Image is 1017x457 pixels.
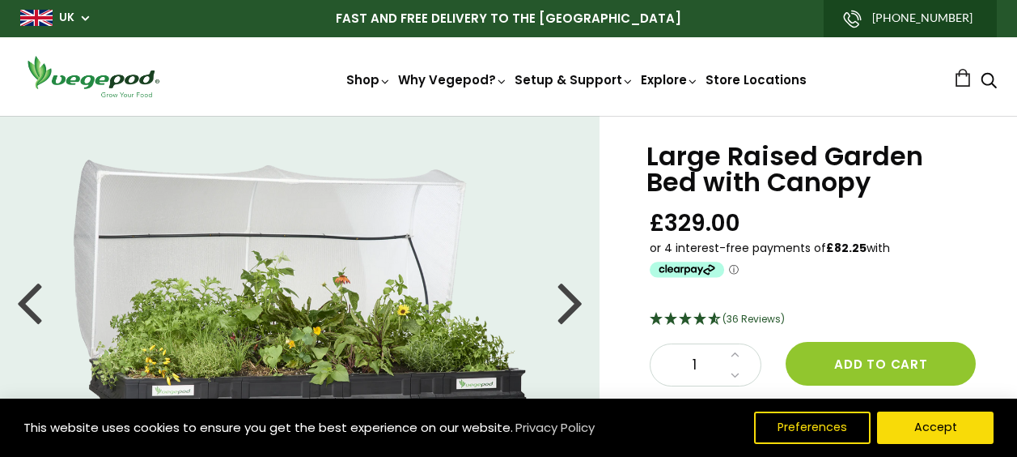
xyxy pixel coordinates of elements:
img: Vegepod [20,53,166,100]
h1: Large Raised Garden Bed with Canopy [646,143,977,195]
a: Search [981,74,997,91]
a: Setup & Support [515,71,634,88]
span: £329.00 [650,208,740,238]
a: Why Vegepod? [398,71,508,88]
span: 1 [667,355,722,376]
button: Add to cart [786,342,976,386]
a: UK [59,10,74,26]
span: (36 Reviews) [722,312,785,326]
button: Preferences [754,412,871,444]
img: gb_large.png [20,10,53,26]
img: Large Raised Garden Bed with Canopy [74,160,528,443]
a: Decrease quantity by 1 [726,365,744,387]
button: Accept [877,412,994,444]
a: Explore [641,71,699,88]
a: Shop [346,71,392,88]
a: Increase quantity by 1 [726,344,744,365]
span: This website uses cookies to ensure you get the best experience on our website. [23,419,513,436]
a: Store Locations [706,71,807,88]
div: 4.67 Stars - 36 Reviews [650,310,977,331]
a: Privacy Policy (opens in a new tab) [513,413,597,442]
